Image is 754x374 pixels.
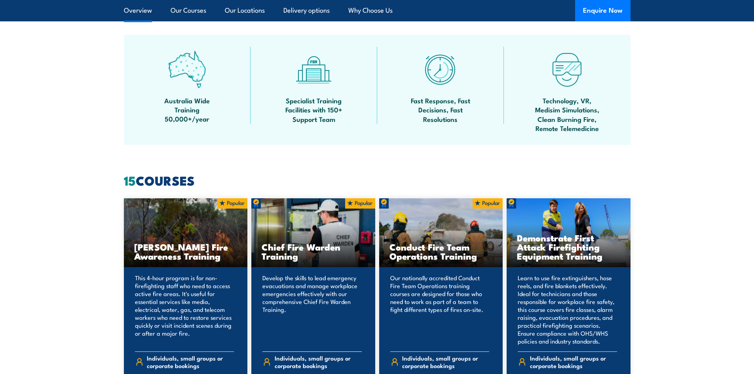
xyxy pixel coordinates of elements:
span: Individuals, small groups or corporate bookings [530,354,617,369]
span: Specialist Training Facilities with 150+ Support Team [278,96,349,123]
span: Fast Response, Fast Decisions, Fast Resolutions [405,96,476,123]
span: Individuals, small groups or corporate bookings [275,354,362,369]
span: Technology, VR, Medisim Simulations, Clean Burning Fire, Remote Telemedicine [532,96,603,133]
h3: Demonstrate First Attack Firefighting Equipment Training [517,233,620,260]
p: Our nationally accredited Conduct Fire Team Operations training courses are designed for those wh... [390,274,490,345]
p: Develop the skills to lead emergency evacuations and manage workplace emergencies effectively wit... [262,274,362,345]
img: facilities-icon [295,51,332,88]
h3: Conduct Fire Team Operations Training [389,242,493,260]
img: fast-icon [422,51,459,88]
img: auswide-icon [168,51,206,88]
img: tech-icon [548,51,586,88]
p: Learn to use fire extinguishers, hose reels, and fire blankets effectively. Ideal for technicians... [518,274,617,345]
h3: [PERSON_NAME] Fire Awareness Training [134,242,237,260]
span: Individuals, small groups or corporate bookings [147,354,234,369]
p: This 4-hour program is for non-firefighting staff who need to access active fire areas. It's usef... [135,274,234,345]
span: Australia Wide Training 50,000+/year [152,96,223,123]
h2: COURSES [124,175,631,186]
span: Individuals, small groups or corporate bookings [402,354,489,369]
strong: 15 [124,170,136,190]
h3: Chief Fire Warden Training [262,242,365,260]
